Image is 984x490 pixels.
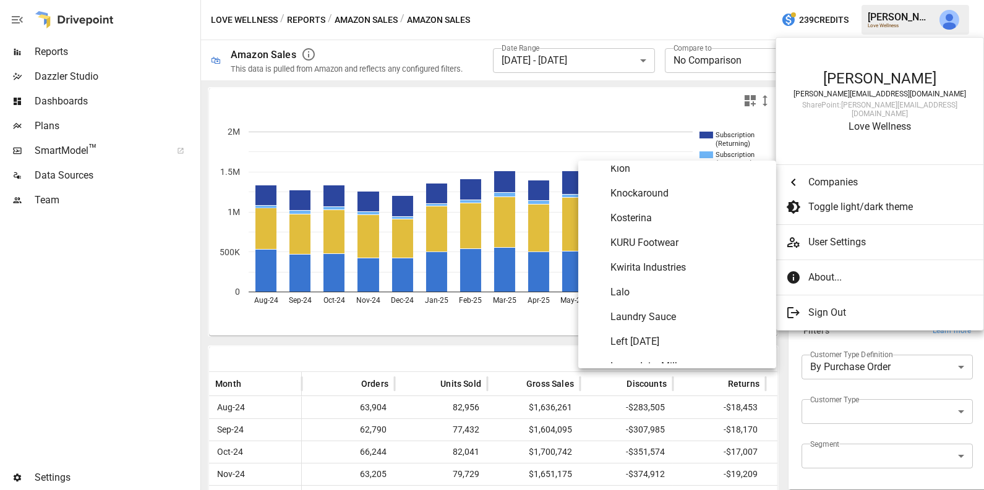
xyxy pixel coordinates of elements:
span: Kwirita Industries [610,260,766,275]
div: [PERSON_NAME] [789,70,971,87]
span: About... [808,270,964,285]
span: Companies [808,175,964,190]
span: Knockaround [610,186,766,201]
span: Kosterina [610,211,766,226]
span: User Settings [808,235,973,250]
span: Left [DATE] [610,334,766,349]
div: Love Wellness [789,120,971,132]
span: Legendairy Milk [610,359,766,374]
span: Kion [610,161,766,176]
span: Laundry Sauce [610,310,766,324]
span: Lalo [610,285,766,300]
div: [PERSON_NAME][EMAIL_ADDRESS][DOMAIN_NAME] [789,90,971,98]
span: Toggle light/dark theme [808,200,964,214]
span: KURU Footwear [610,235,766,250]
div: SharePoint: [PERSON_NAME][EMAIL_ADDRESS][DOMAIN_NAME] [789,101,971,118]
span: Sign Out [808,305,964,320]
